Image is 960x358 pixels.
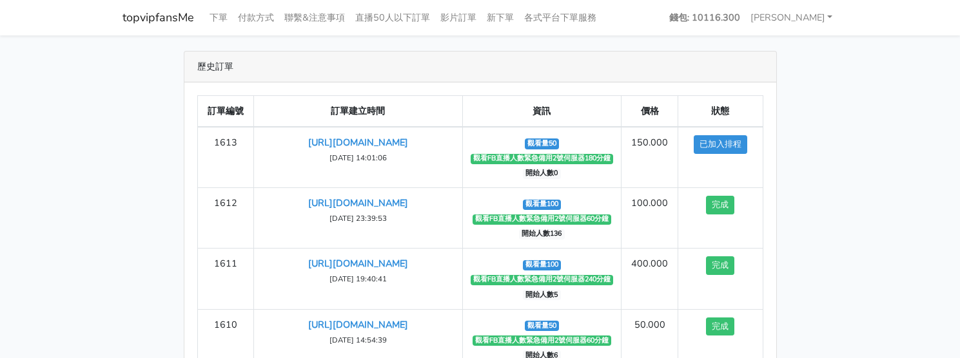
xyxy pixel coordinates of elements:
[482,5,519,30] a: 新下單
[473,214,612,225] span: 觀看FB直播人數緊急備用2號伺服器60分鐘
[279,5,350,30] a: 聯繫&注意事項
[523,290,561,300] span: 開始人數5
[308,196,408,209] a: [URL][DOMAIN_NAME]
[523,169,561,179] span: 開始人數0
[329,335,387,345] small: [DATE] 14:54:39
[435,5,482,30] a: 影片訂單
[184,52,776,82] div: 歷史訂單
[706,317,734,336] button: 完成
[308,318,408,331] a: [URL][DOMAIN_NAME]
[706,196,734,214] button: 完成
[694,135,747,154] button: 已加入排程
[669,11,740,24] strong: 錢包: 10116.300
[254,96,462,127] th: 訂單建立時間
[204,5,233,30] a: 下單
[622,127,678,188] td: 150.000
[622,188,678,249] td: 100.000
[197,249,254,309] td: 1611
[523,200,562,210] span: 觀看量100
[622,96,678,127] th: 價格
[197,127,254,188] td: 1613
[622,249,678,309] td: 400.000
[471,275,614,285] span: 觀看FB直播人數緊急備用2號伺服器240分鐘
[197,188,254,249] td: 1612
[329,274,387,284] small: [DATE] 19:40:41
[519,229,565,240] span: 開始人數136
[745,5,838,30] a: [PERSON_NAME]
[122,5,194,30] a: topvipfansMe
[525,138,560,149] span: 觀看量50
[523,260,562,270] span: 觀看量100
[308,136,408,149] a: [URL][DOMAIN_NAME]
[519,5,602,30] a: 各式平台下單服務
[233,5,279,30] a: 付款方式
[473,335,612,346] span: 觀看FB直播人數緊急備用2號伺服器60分鐘
[525,321,560,331] span: 觀看量50
[308,257,408,270] a: [URL][DOMAIN_NAME]
[329,153,387,163] small: [DATE] 14:01:06
[462,96,622,127] th: 資訊
[471,154,614,164] span: 觀看FB直播人數緊急備用2號伺服器180分鐘
[706,256,734,275] button: 完成
[678,96,763,127] th: 狀態
[197,96,254,127] th: 訂單編號
[350,5,435,30] a: 直播50人以下訂單
[329,213,387,223] small: [DATE] 23:39:53
[664,5,745,30] a: 錢包: 10116.300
